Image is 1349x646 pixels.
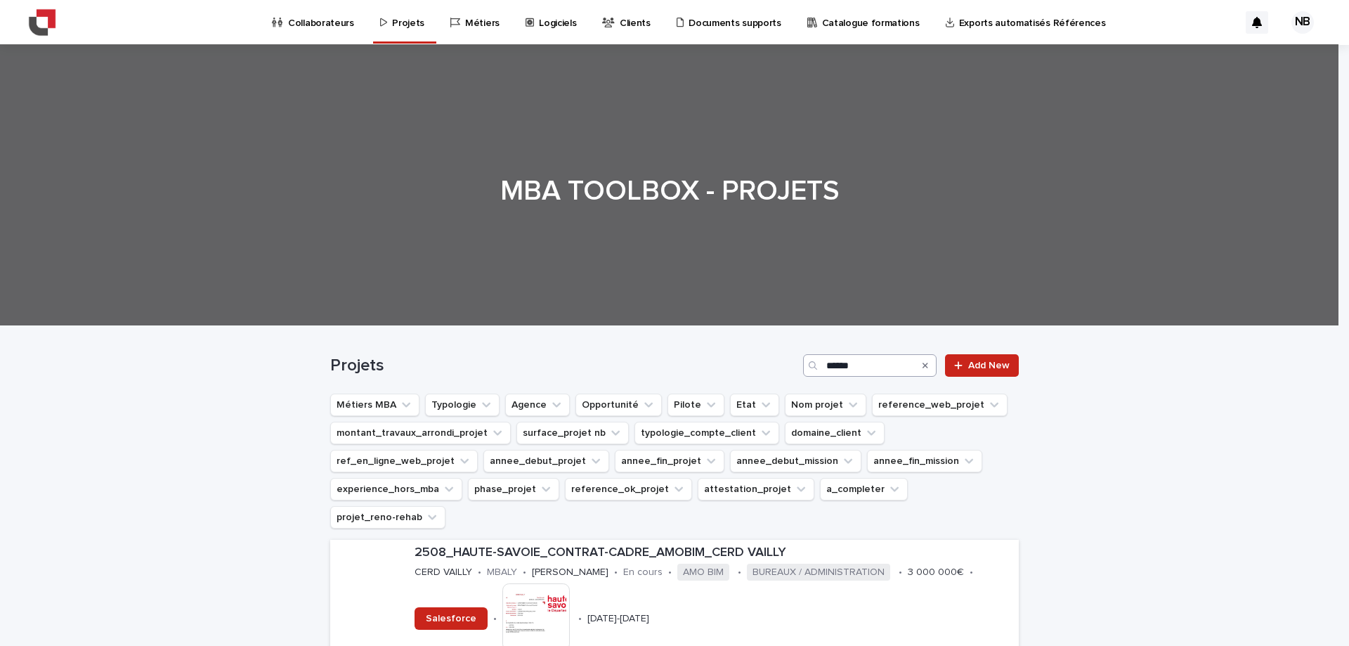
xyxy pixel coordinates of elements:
[968,361,1010,370] span: Add New
[330,394,419,416] button: Métiers MBA
[730,450,861,472] button: annee_debut_mission
[415,607,488,630] a: Salesforce
[325,174,1014,208] h1: MBA TOOLBOX - PROJETS
[899,567,902,579] p: •
[575,394,662,416] button: Opportunité
[730,394,779,416] button: Etat
[578,613,582,625] p: •
[478,567,481,579] p: •
[523,567,526,579] p: •
[330,478,462,500] button: experience_hors_mba
[1291,11,1314,34] div: NB
[468,478,559,500] button: phase_projet
[415,545,1013,561] p: 2508_HAUTE-SAVOIE_CONTRAT-CADRE_AMOBIM_CERD VAILLY
[747,564,890,581] span: BUREAUX / ADMINISTRATION
[872,394,1008,416] button: reference_web_projet
[867,450,982,472] button: annee_fin_mission
[623,567,663,579] p: En cours
[945,354,1019,377] a: Add New
[803,354,937,377] input: Search
[738,567,741,579] p: •
[487,567,517,579] p: MBALY
[634,422,779,444] button: typologie_compte_client
[785,394,866,416] button: Nom projet
[698,478,814,500] button: attestation_projet
[330,422,511,444] button: montant_travaux_arrondi_projet
[493,613,497,625] p: •
[587,613,649,625] p: [DATE]-[DATE]
[330,450,478,472] button: ref_en_ligne_web_projet
[614,567,618,579] p: •
[970,567,973,579] p: •
[415,567,472,579] p: CERD VAILLY
[908,567,964,579] p: 3 000 000€
[785,422,885,444] button: domaine_client
[565,478,692,500] button: reference_ok_projet
[330,506,445,529] button: projet_reno-rehab
[330,356,797,376] h1: Projets
[483,450,609,472] button: annee_debut_projet
[426,614,476,624] span: Salesforce
[820,478,908,500] button: a_completer
[425,394,500,416] button: Typologie
[532,567,608,579] p: [PERSON_NAME]
[615,450,724,472] button: annee_fin_projet
[505,394,570,416] button: Agence
[668,567,672,579] p: •
[28,8,56,37] img: YiAiwBLRm2aPEWe5IFcA
[677,564,729,581] span: AMO BIM
[516,422,629,444] button: surface_projet nb
[667,394,724,416] button: Pilote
